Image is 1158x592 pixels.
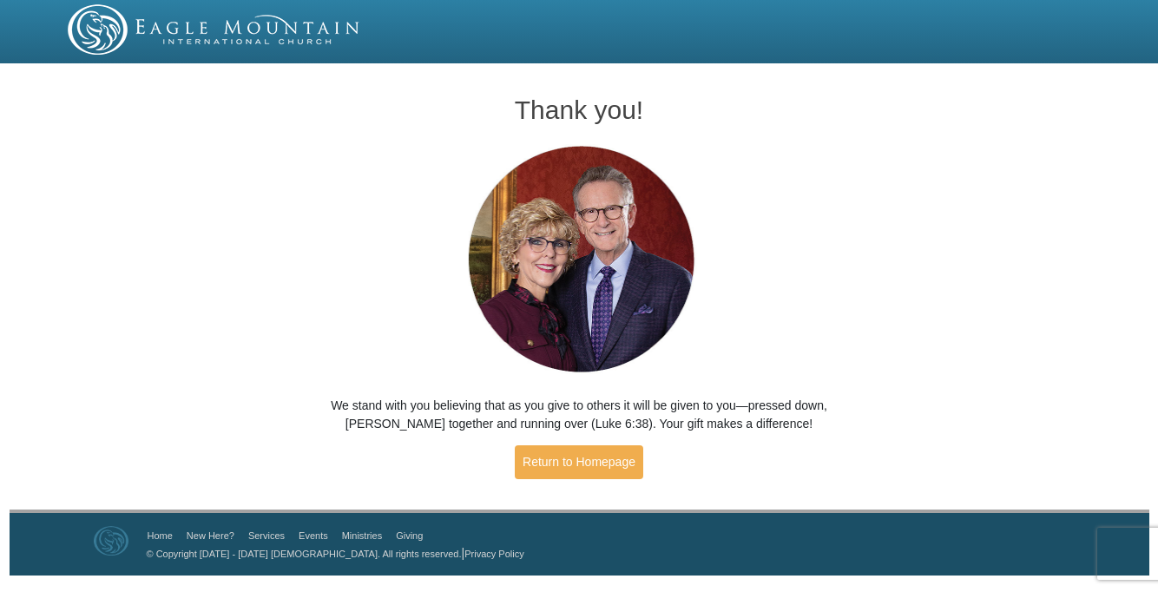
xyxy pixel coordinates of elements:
a: Return to Homepage [515,445,643,479]
a: Services [248,530,285,541]
a: Events [299,530,328,541]
p: | [141,544,524,562]
a: © Copyright [DATE] - [DATE] [DEMOGRAPHIC_DATA]. All rights reserved. [147,549,462,559]
p: We stand with you believing that as you give to others it will be given to you—pressed down, [PER... [299,397,859,433]
img: EMIC [68,4,361,55]
img: Pastors George and Terri Pearsons [451,141,707,379]
a: Home [148,530,173,541]
a: New Here? [187,530,234,541]
a: Ministries [342,530,382,541]
h1: Thank you! [299,95,859,124]
img: Eagle Mountain International Church [94,526,128,556]
a: Privacy Policy [464,549,523,559]
a: Giving [396,530,423,541]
